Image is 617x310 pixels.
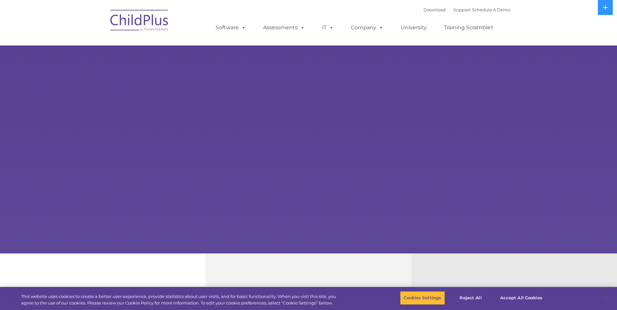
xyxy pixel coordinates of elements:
[209,21,252,34] a: Software
[453,7,471,12] a: Support
[450,291,491,305] button: Reject All
[423,7,446,12] a: Download
[394,21,433,34] a: University
[107,5,172,38] img: ChildPlus by Procare Solutions
[344,21,390,34] a: Company
[497,291,546,305] button: Accept All Cookies
[472,7,510,12] a: Schedule A Demo
[315,21,340,34] a: IT
[599,291,614,305] button: Close
[257,21,311,34] a: Assessments
[21,293,339,306] div: This website uses cookies to create a better user experience, provide statistics about user visit...
[423,7,510,12] font: |
[400,291,445,305] button: Cookies Settings
[437,21,500,34] a: Training Scramble!!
